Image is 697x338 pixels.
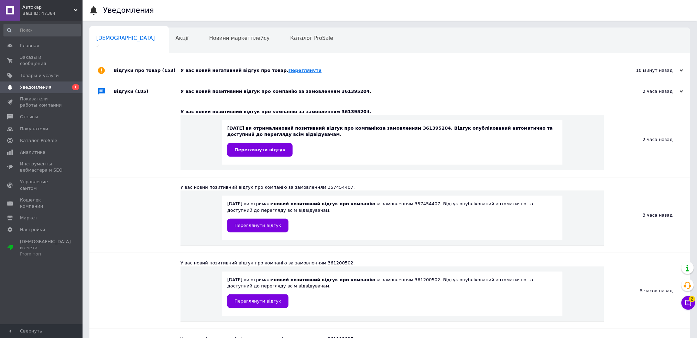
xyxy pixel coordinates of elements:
[689,296,695,302] span: 2
[72,84,79,90] span: 1
[235,147,285,152] span: Переглянути відгук
[162,68,176,73] span: (153)
[20,114,38,120] span: Отзывы
[20,251,71,257] div: Prom топ
[227,201,557,232] div: [DATE] ви отримали за замовленням 357454407. Відгук опублікований автоматично та доступний до пер...
[274,277,375,282] b: новий позитивний відгук про компанію
[181,260,604,266] div: У вас новий позитивний відгук про компанію за замовленням 361200502.
[20,138,57,144] span: Каталог ProSale
[3,24,81,36] input: Поиск
[20,54,64,67] span: Заказы и сообщения
[96,43,155,48] span: 3
[96,35,155,41] span: [DEMOGRAPHIC_DATA]
[227,294,288,308] a: Переглянути відгук
[20,161,64,173] span: Инструменты вебмастера и SEO
[20,239,71,258] span: [DEMOGRAPHIC_DATA] и счета
[22,4,74,10] span: Автокар
[274,201,375,206] b: новий позитивний відгук про компанію
[20,126,48,132] span: Покупатели
[235,223,281,228] span: Переглянути відгук
[181,67,614,74] div: У вас новий негативний відгук про товар.
[290,35,333,41] span: Каталог ProSale
[604,177,690,253] div: 3 часа назад
[20,197,64,209] span: Кошелек компании
[22,10,83,17] div: Ваш ID: 47384
[181,109,604,115] div: У вас новий позитивний відгук про компанію за замовленням 361395204.
[103,6,154,14] h1: Уведомления
[20,179,64,191] span: Управление сайтом
[227,143,293,157] a: Переглянути відгук
[20,96,64,108] span: Показатели работы компании
[682,296,695,310] button: Чат с покупателем2
[113,81,181,102] div: Відгуки
[227,277,557,308] div: [DATE] ви отримали за замовленням 361200502. Відгук опублікований автоматично та доступний до пер...
[20,215,37,221] span: Маркет
[604,253,690,328] div: 5 часов назад
[604,102,690,177] div: 2 часа назад
[227,125,557,156] div: [DATE] ви отримали за замовленням 361395204. Відгук опублікований автоматично та доступний до пер...
[614,67,683,74] div: 10 минут назад
[20,43,39,49] span: Главная
[20,73,59,79] span: Товары и услуги
[176,35,189,41] span: Акції
[614,88,683,95] div: 2 часа назад
[20,149,45,155] span: Аналитика
[279,126,380,131] b: новий позитивний відгук про компанію
[20,227,45,233] span: Настройки
[135,89,149,94] span: (185)
[235,298,281,304] span: Переглянути відгук
[227,219,288,232] a: Переглянути відгук
[20,84,51,90] span: Уведомления
[113,60,181,81] div: Відгуки про товар
[209,35,270,41] span: Новини маркетплейсу
[288,68,322,73] a: Переглянути
[181,184,604,190] div: У вас новий позитивний відгук про компанію за замовленням 357454407.
[181,88,614,95] div: У вас новий позитивний відгук про компанію за замовленням 361395204.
